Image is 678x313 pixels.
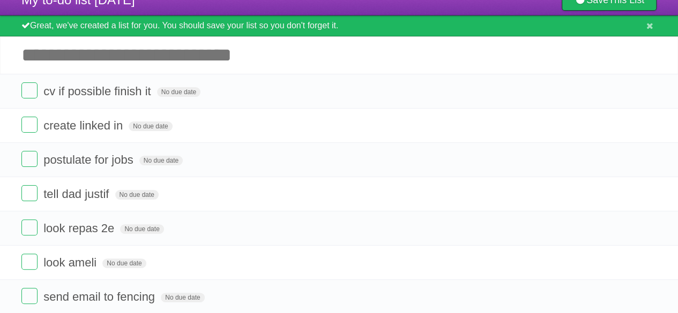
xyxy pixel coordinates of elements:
span: postulate for jobs [43,153,136,166]
label: Done [21,219,38,235]
label: Done [21,288,38,304]
span: look ameli [43,256,99,269]
span: tell dad justif [43,187,111,201]
span: No due date [161,293,204,302]
span: look repas 2e [43,222,117,235]
span: No due date [157,87,200,97]
span: send email to fencing [43,290,158,303]
span: No due date [129,121,172,131]
label: Done [21,151,38,167]
label: Done [21,185,38,201]
span: No due date [139,156,183,165]
label: Done [21,254,38,270]
span: create linked in [43,119,125,132]
span: cv if possible finish it [43,85,154,98]
span: No due date [120,224,163,234]
label: Done [21,117,38,133]
span: No due date [115,190,159,200]
span: No due date [102,258,146,268]
label: Done [21,82,38,98]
